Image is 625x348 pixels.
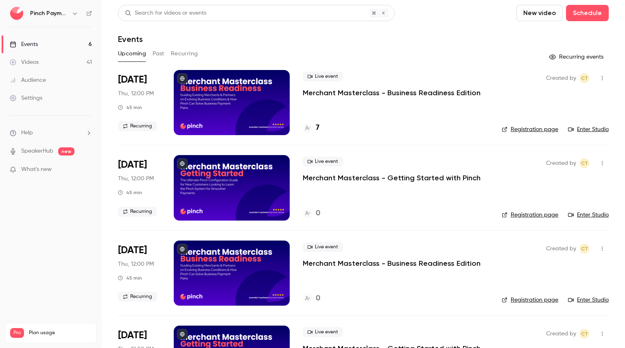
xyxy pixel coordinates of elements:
span: Cameron Taylor [579,73,589,83]
button: Past [153,47,164,60]
a: 0 [303,208,320,219]
h1: Events [118,34,143,44]
span: new [58,147,74,155]
li: help-dropdown-opener [10,129,92,137]
div: Events [10,40,38,48]
span: Created by [546,329,576,339]
span: Help [21,129,33,137]
div: Sep 18 Thu, 12:00 PM (Australia/Brisbane) [118,155,161,220]
a: SpeakerHub [21,147,53,155]
span: Cameron Taylor [579,158,589,168]
div: 45 min [118,275,142,281]
a: Merchant Masterclass - Business Readiness Edition [303,88,481,98]
div: 45 min [118,189,142,196]
span: Recurring [118,207,157,217]
span: CT [581,73,588,83]
span: CT [581,244,588,254]
div: Sep 4 Thu, 12:00 PM (Australia/Brisbane) [118,70,161,135]
div: Audience [10,76,46,84]
span: Recurring [118,292,157,302]
a: Enter Studio [568,296,609,304]
span: Created by [546,73,576,83]
a: Registration page [502,211,558,219]
div: Oct 2 Thu, 12:00 PM (Australia/Brisbane) [118,241,161,306]
button: Recurring [171,47,198,60]
a: Registration page [502,296,558,304]
a: Merchant Masterclass - Getting Started with Pinch [303,173,481,183]
span: Plan usage [29,330,92,336]
h6: Pinch Payments [30,9,68,18]
h4: 0 [316,293,320,304]
button: Schedule [566,5,609,21]
span: Thu, 12:00 PM [118,175,154,183]
h4: 7 [316,123,319,134]
span: Cameron Taylor [579,244,589,254]
a: 0 [303,293,320,304]
span: [DATE] [118,73,147,86]
span: Live event [303,157,343,166]
span: Thu, 12:00 PM [118,260,154,268]
button: New video [516,5,563,21]
span: [DATE] [118,244,147,257]
span: Recurring [118,121,157,131]
a: Registration page [502,125,558,134]
a: Merchant Masterclass - Business Readiness Edition [303,258,481,268]
span: [DATE] [118,329,147,342]
span: Thu, 12:00 PM [118,90,154,98]
span: Live event [303,72,343,81]
h4: 0 [316,208,320,219]
span: Live event [303,242,343,252]
img: Pinch Payments [10,7,23,20]
span: Pro [10,328,24,338]
a: 7 [303,123,319,134]
span: Cameron Taylor [579,329,589,339]
a: Enter Studio [568,125,609,134]
span: Created by [546,244,576,254]
div: Search for videos or events [125,9,206,18]
span: CT [581,329,588,339]
iframe: Noticeable Trigger [82,166,92,173]
span: What's new [21,165,52,174]
div: Videos [10,58,39,66]
span: Created by [546,158,576,168]
a: Enter Studio [568,211,609,219]
button: Recurring events [546,50,609,63]
span: Live event [303,327,343,337]
div: Settings [10,94,42,102]
span: [DATE] [118,158,147,171]
span: CT [581,158,588,168]
button: Upcoming [118,47,146,60]
div: 45 min [118,104,142,111]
